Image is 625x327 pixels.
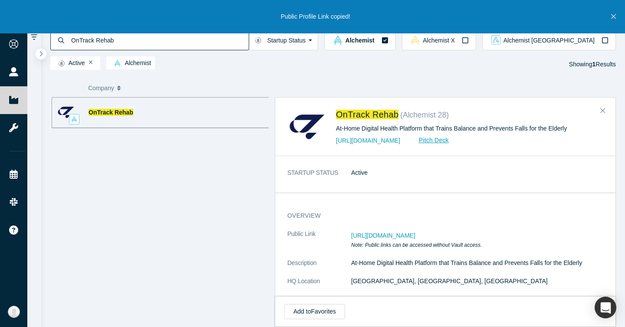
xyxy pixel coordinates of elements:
span: Alchemist X [423,37,455,43]
p: At-Home Digital Health Platform that Trains Balance and Prevents Falls for the Elderly [351,258,610,268]
img: OnTrack Rehab's Logo [57,103,75,121]
img: alchemist Vault Logo [71,116,77,122]
dt: HQ Location [287,277,351,295]
button: alchemistx Vault LogoAlchemist X [402,30,476,50]
dt: Categories [287,295,351,322]
a: OnTrack Rehab [89,109,133,116]
dt: Description [287,258,351,277]
img: alchemist Vault Logo [114,60,121,66]
span: Alchemist [345,37,375,43]
a: Pitch Deck [409,135,449,145]
span: Showing Results [569,61,616,68]
a: OnTrack Rehab [336,110,398,119]
img: Startup status [255,37,261,44]
span: Alchemist [110,60,151,67]
dd: Active [351,168,610,177]
img: Suhan Lee's Account [8,306,20,318]
span: [URL][DOMAIN_NAME] [351,232,415,239]
button: Close [596,104,609,118]
p: Public Profile Link copied! [281,12,350,21]
a: [URL][DOMAIN_NAME] [336,137,400,144]
span: AR (Augmented Reality) · Medical Devices · Virtual Reality (VR) · TR (Telerehabilitation) · Medic... [351,296,590,312]
span: Public Link [287,229,316,239]
strong: 1 [592,61,596,68]
button: alchemist_aj Vault LogoAlchemist [GEOGRAPHIC_DATA] [482,30,616,50]
button: Company [88,79,152,97]
span: Alchemist [GEOGRAPHIC_DATA] [503,37,595,43]
button: Add toFavorites [284,304,345,319]
img: alchemist Vault Logo [333,36,342,45]
img: OnTrack Rehab's Logo [287,107,327,147]
img: alchemist_aj Vault Logo [491,36,500,45]
em: Note: Public links can be accessed without Vault access. [351,242,482,248]
dd: [GEOGRAPHIC_DATA], [GEOGRAPHIC_DATA], [GEOGRAPHIC_DATA] [351,277,610,286]
button: alchemist Vault LogoAlchemist [324,30,395,50]
img: alchemistx Vault Logo [411,36,420,45]
img: Startup status [58,60,65,67]
button: Remove Filter [89,59,93,65]
div: At-Home Digital Health Platform that Trains Balance and Prevents Falls for the Elderly [336,124,603,133]
small: ( Alchemist 28 ) [400,111,449,119]
button: Startup Status [249,30,319,50]
span: Active [54,60,85,67]
h3: overview [287,211,598,220]
dt: STARTUP STATUS [287,168,351,186]
span: Company [88,79,114,97]
input: Search by company name, class, customer, one-liner or category [70,30,249,50]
